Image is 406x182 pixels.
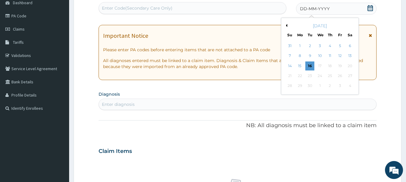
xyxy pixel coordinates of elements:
div: Sa [348,32,353,37]
div: Choose Saturday, September 6th, 2025 [346,41,355,50]
span: Claims [13,26,25,32]
img: d_794563401_company_1708531726252_794563401 [11,30,24,45]
div: Choose Monday, September 8th, 2025 [295,52,304,61]
div: Choose Sunday, September 14th, 2025 [285,61,295,70]
div: Not available Saturday, October 4th, 2025 [346,82,355,91]
button: Previous Month [284,24,287,27]
div: Not available Thursday, September 25th, 2025 [325,71,334,80]
div: Not available Monday, September 22nd, 2025 [295,71,304,80]
div: Tu [307,32,313,37]
div: Su [287,32,292,37]
div: Choose Friday, September 5th, 2025 [335,41,344,50]
div: Not available Sunday, September 28th, 2025 [285,82,295,91]
div: Not available Wednesday, September 24th, 2025 [316,71,325,80]
div: Not available Tuesday, September 23rd, 2025 [306,71,315,80]
span: Tariffs [13,40,24,45]
div: Choose Thursday, September 4th, 2025 [325,41,334,50]
div: Chat with us now [31,34,101,41]
h1: Important Notice [103,32,148,39]
div: Not available Wednesday, September 17th, 2025 [316,61,325,70]
h3: Claim Items [99,148,132,155]
div: We [317,32,322,37]
textarea: Type your message and hit 'Enter' [3,120,114,141]
div: [DATE] [284,23,356,29]
div: Not available Thursday, September 18th, 2025 [325,61,334,70]
div: Not available Friday, September 19th, 2025 [335,61,344,70]
p: All diagnoses entered must be linked to a claim item. Diagnosis & Claim Items that are visible bu... [103,58,372,70]
p: Please enter PA codes before entering items that are not attached to a PA code [103,47,372,53]
div: Choose Wednesday, September 10th, 2025 [316,52,325,61]
div: Th [328,32,333,37]
div: Fr [337,32,343,37]
div: Enter Code(Secondary Care Only) [102,5,172,11]
div: Choose Monday, September 15th, 2025 [295,61,304,70]
p: NB: All diagnosis must be linked to a claim item [99,122,377,130]
div: Choose Wednesday, September 3rd, 2025 [316,41,325,50]
div: Choose Tuesday, September 16th, 2025 [306,61,315,70]
div: Choose Sunday, August 31st, 2025 [285,41,295,50]
div: month 2025-09 [285,41,355,91]
div: Not available Friday, September 26th, 2025 [335,71,344,80]
div: Choose Tuesday, September 2nd, 2025 [306,41,315,50]
div: Not available Monday, September 29th, 2025 [295,82,304,91]
div: Not available Tuesday, September 30th, 2025 [306,82,315,91]
div: Choose Monday, September 1st, 2025 [295,41,304,50]
div: Not available Thursday, October 2nd, 2025 [325,82,334,91]
div: Choose Saturday, September 13th, 2025 [346,52,355,61]
div: Not available Wednesday, October 1st, 2025 [316,82,325,91]
label: Diagnosis [99,91,120,97]
div: Choose Thursday, September 11th, 2025 [325,52,334,61]
div: Enter diagnosis [102,101,135,107]
div: Not available Friday, October 3rd, 2025 [335,82,344,91]
div: Choose Tuesday, September 9th, 2025 [306,52,315,61]
span: DD-MM-YYYY [300,6,330,12]
div: Choose Friday, September 12th, 2025 [335,52,344,61]
div: Minimize live chat window [99,3,113,17]
div: Not available Saturday, September 27th, 2025 [346,71,355,80]
div: Not available Sunday, September 21st, 2025 [285,71,295,80]
div: Choose Sunday, September 7th, 2025 [285,52,295,61]
span: We're online! [35,53,83,114]
div: Mo [297,32,302,37]
div: Not available Saturday, September 20th, 2025 [346,61,355,70]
